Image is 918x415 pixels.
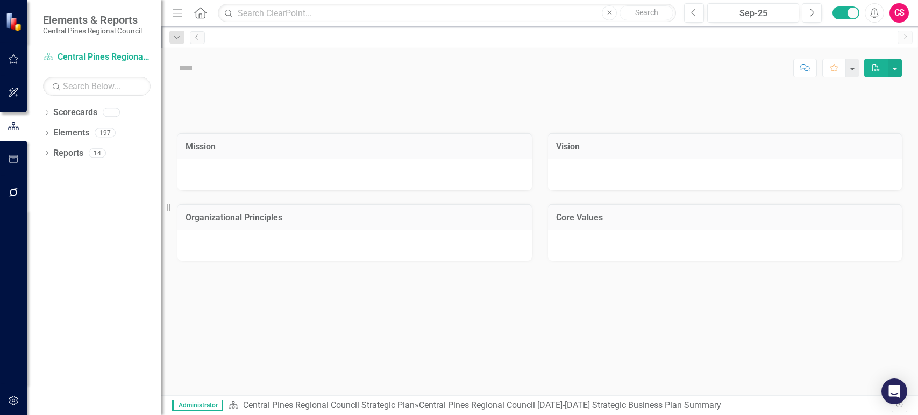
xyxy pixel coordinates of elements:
[186,142,524,152] h3: Mission
[43,77,151,96] input: Search Below...
[218,4,676,23] input: Search ClearPoint...
[177,60,195,77] img: Not Defined
[172,400,223,411] span: Administrator
[707,3,799,23] button: Sep-25
[711,7,795,20] div: Sep-25
[228,399,892,412] div: »
[5,12,24,31] img: ClearPoint Strategy
[556,213,894,223] h3: Core Values
[53,127,89,139] a: Elements
[43,51,151,63] a: Central Pines Regional Council Strategic Plan
[53,106,97,119] a: Scorecards
[43,13,142,26] span: Elements & Reports
[53,147,83,160] a: Reports
[419,400,721,410] div: Central Pines Regional Council [DATE]-[DATE] Strategic Business Plan Summary
[186,213,524,223] h3: Organizational Principles
[556,142,894,152] h3: Vision
[635,8,658,17] span: Search
[89,148,106,158] div: 14
[43,26,142,35] small: Central Pines Regional Council
[881,378,907,404] div: Open Intercom Messenger
[620,5,673,20] button: Search
[95,128,116,138] div: 197
[889,3,909,23] button: CS
[243,400,415,410] a: Central Pines Regional Council Strategic Plan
